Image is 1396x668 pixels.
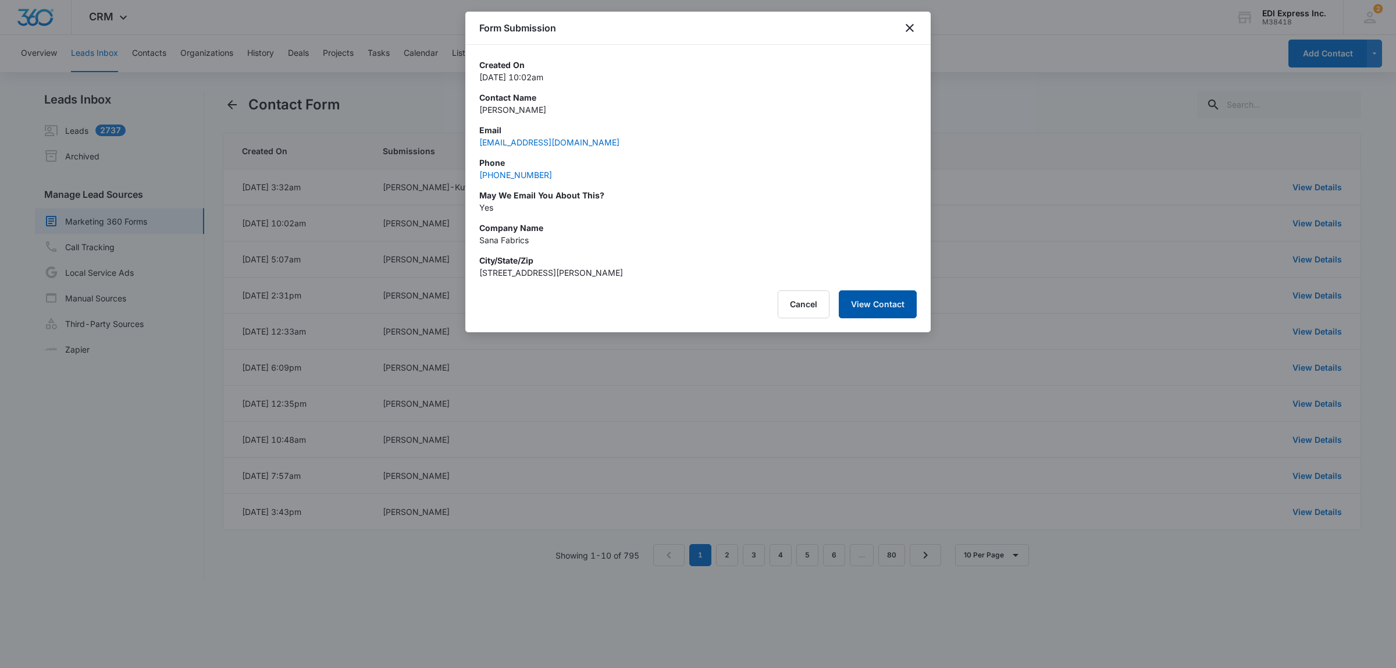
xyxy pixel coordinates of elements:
[479,137,619,147] a: [EMAIL_ADDRESS][DOMAIN_NAME]
[479,170,552,180] a: [PHONE_NUMBER]
[479,124,917,136] p: Email
[479,222,917,234] p: Company Name
[479,189,917,201] p: May we email you about this?
[479,91,917,104] p: Contact Name
[479,234,917,246] p: Sana Fabrics
[479,104,917,116] p: [PERSON_NAME]
[479,201,917,214] p: Yes
[903,21,917,35] button: close
[479,267,917,279] p: [STREET_ADDRESS][PERSON_NAME]
[839,290,917,318] button: View Contact
[479,157,917,169] p: Phone
[479,21,556,35] h1: Form Submission
[479,71,917,83] p: [DATE] 10:02am
[479,254,917,267] p: City/State/Zip
[778,290,829,318] button: Cancel
[479,59,917,71] p: Created On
